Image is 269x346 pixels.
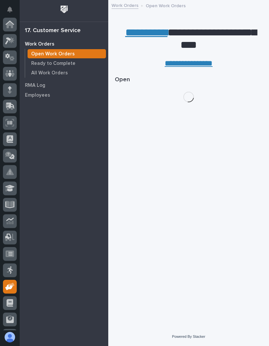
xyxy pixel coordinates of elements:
img: Workspace Logo [58,3,70,15]
p: Open Work Orders [146,2,186,9]
button: users-avatar [3,330,17,344]
a: Employees [20,90,108,100]
p: Open Work Orders [31,51,75,57]
p: RMA Log [25,83,45,88]
p: Ready to Complete [31,61,75,67]
a: Work Orders [112,1,138,9]
div: 17. Customer Service [25,27,81,34]
button: Notifications [3,3,17,16]
h1: Open [115,76,262,84]
p: Employees [25,92,50,98]
a: Ready to Complete [25,59,108,68]
div: Notifications [8,7,17,17]
a: All Work Orders [25,68,108,77]
a: Work Orders [20,39,108,49]
a: Powered By Stacker [172,335,205,338]
a: Open Work Orders [25,49,108,58]
a: RMA Log [20,80,108,90]
p: Work Orders [25,41,54,47]
p: All Work Orders [31,70,68,76]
